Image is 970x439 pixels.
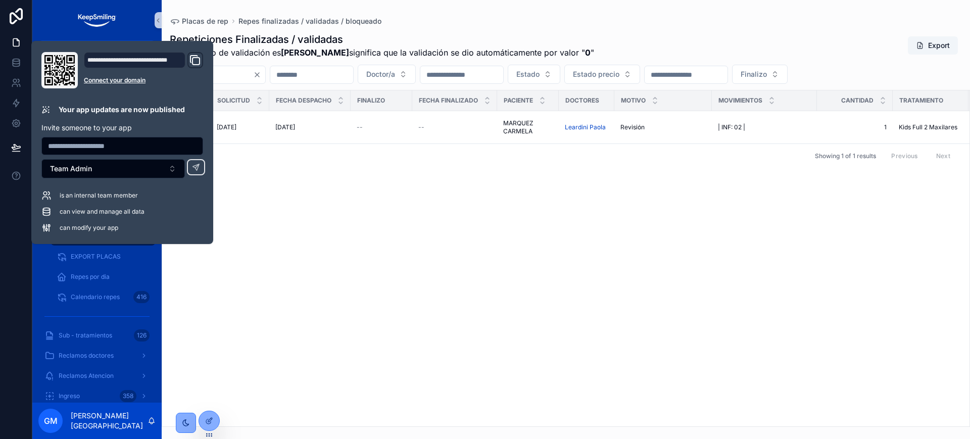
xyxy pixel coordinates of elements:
[217,123,236,131] span: [DATE]
[71,293,120,301] span: Calendario repes
[504,96,533,105] span: Paciente
[841,96,874,105] span: cantidad
[357,123,406,131] a: --
[585,47,591,58] strong: 0
[732,65,788,84] button: Select Button
[38,40,156,59] button: Jump to...CtrlK
[718,96,762,105] span: Movimientos
[564,65,640,84] button: Select Button
[899,123,962,131] a: Kids Full 2 Maxilares
[418,123,424,131] span: --
[815,152,876,160] span: Showing 1 of 1 results
[253,71,265,79] button: Clear
[718,123,811,131] a: | INF: 02 |
[59,105,185,115] p: Your app updates are now published
[38,367,156,385] a: Reclamos Atencion
[357,96,385,105] span: Finalizo
[358,65,416,84] button: Select Button
[182,16,228,26] span: Placas de rep
[51,288,156,306] a: Calendario repes416
[276,96,331,105] span: Fecha despacho
[38,387,156,405] a: Ingreso358
[620,123,645,131] span: Revisión
[59,392,80,400] span: Ingreso
[84,76,203,84] a: Connect your domain
[275,123,295,131] span: [DATE]
[565,123,608,131] a: Leardini Paola
[908,36,958,55] button: Export
[217,123,263,131] a: [DATE]
[59,331,112,339] span: Sub - tratamientos
[71,273,110,281] span: Repes por dia
[59,352,114,360] span: Reclamos doctores
[59,372,114,380] span: Reclamos Atencion
[281,47,349,58] strong: [PERSON_NAME]
[71,411,148,431] p: [PERSON_NAME][GEOGRAPHIC_DATA]
[621,96,646,105] span: Motivo
[508,65,560,84] button: Select Button
[170,16,228,26] a: Placas de rep
[741,69,767,79] span: Finalizo
[565,123,606,131] a: Leardini Paola
[71,253,121,261] span: EXPORT PLACAS
[120,390,136,402] div: 358
[899,96,943,105] span: Tratamiento
[133,291,150,303] div: 416
[38,347,156,365] a: Reclamos doctores
[357,123,363,131] span: --
[899,123,957,131] span: Kids Full 2 Maxilares
[238,16,381,26] a: Repes finalizadas / validadas / bloqueado
[573,69,619,79] span: Estado precio
[516,69,540,79] span: Estado
[41,159,185,178] button: Select Button
[41,123,203,133] p: Invite someone to your app
[51,248,156,266] a: EXPORT PLACAS
[60,224,118,232] span: can modify your app
[170,32,594,46] h1: Repeticiones Finalizadas / validadas
[44,415,58,427] span: GM
[60,191,138,200] span: is an internal team member
[170,46,594,59] span: Si el usuario de validación es significa que la validación se dio automáticamente por valor " "
[134,329,150,342] div: 126
[38,326,156,345] a: Sub - tratamientos126
[503,119,553,135] a: MARQUEZ CARMELA
[84,52,203,88] div: Domain and Custom Link
[77,12,117,28] img: App logo
[275,123,345,131] a: [DATE]
[620,123,706,131] a: Revisión
[823,123,887,131] a: 1
[60,208,144,216] span: can view and manage all data
[51,268,156,286] a: Repes por dia
[718,123,745,131] span: | INF: 02 |
[217,96,250,105] span: Solicitud
[419,96,478,105] span: Fecha finalizado
[50,164,92,174] span: Team Admin
[418,123,491,131] a: --
[565,96,599,105] span: Doctores
[366,69,395,79] span: Doctor/a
